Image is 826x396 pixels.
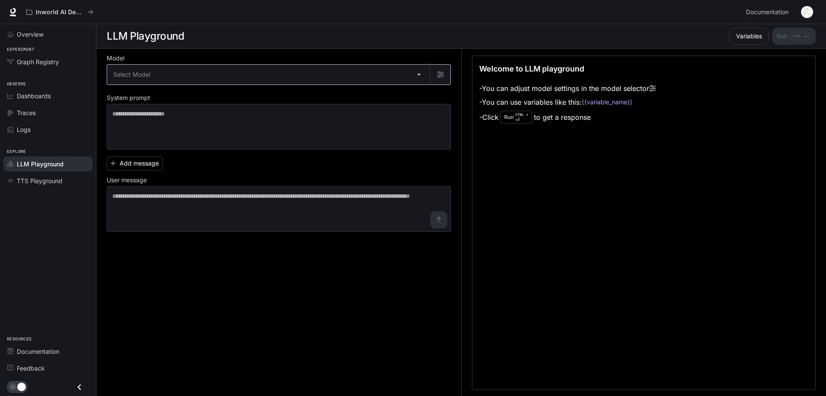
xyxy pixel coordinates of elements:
[515,112,528,122] p: ⏎
[107,156,163,171] button: Add message
[729,28,769,45] button: Variables
[479,63,584,75] p: Welcome to LLM playground
[3,122,92,137] a: Logs
[479,81,656,95] li: - You can adjust model settings in the model selector
[746,7,789,18] span: Documentation
[515,112,528,117] p: CTRL +
[17,30,43,39] span: Overview
[3,27,92,42] a: Overview
[3,173,92,188] a: TTS Playground
[107,95,150,101] p: System prompt
[17,91,51,100] span: Dashboards
[17,364,45,373] span: Feedback
[17,382,26,391] span: Dark mode toggle
[22,3,97,21] button: All workspaces
[17,108,36,117] span: Traces
[36,9,84,16] p: Inworld AI Demos
[3,361,92,376] a: Feedback
[3,88,92,103] a: Dashboards
[70,378,89,396] button: Close drawer
[3,54,92,69] a: Graph Registry
[3,105,92,120] a: Traces
[743,3,795,21] a: Documentation
[3,344,92,359] a: Documentation
[107,55,124,61] p: Model
[17,159,64,168] span: LLM Playground
[17,57,59,66] span: Graph Registry
[801,6,813,18] img: User avatar
[582,98,632,106] code: {{variable_name}}
[798,3,816,21] button: User avatar
[107,28,184,45] h1: LLM Playground
[107,65,430,84] div: Select Model
[479,95,656,109] li: - You can use variables like this:
[17,347,59,356] span: Documentation
[479,109,656,125] li: - Click to get a response
[17,176,62,185] span: TTS Playground
[113,70,150,79] span: Select Model
[107,177,147,183] p: User message
[17,125,31,134] span: Logs
[500,111,532,124] div: Run
[3,156,92,171] a: LLM Playground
